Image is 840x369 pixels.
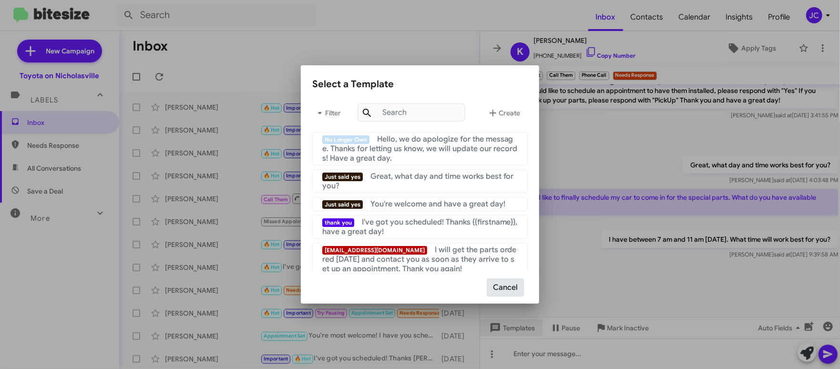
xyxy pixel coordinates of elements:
span: I will get the parts ordered [DATE] and contact you as soon as they arrive to set up an appointme... [322,245,517,274]
span: Create [487,104,520,122]
span: No Longer Own [322,135,369,144]
span: Great, what day and time works best for you? [322,172,514,191]
span: Hello, we do apologize for the message. Thanks for letting us know, we will update our records! H... [322,134,517,163]
div: Select a Template [312,77,528,92]
button: Cancel [487,278,524,297]
span: thank you [322,218,354,227]
span: Just said yes [322,173,363,181]
span: Just said yes [322,200,363,209]
span: I've got you scheduled! Thanks {{firstname}}, have a great day! [322,217,518,236]
span: You're welcome and have a great day! [370,199,505,209]
button: Filter [312,102,343,124]
span: [EMAIL_ADDRESS][DOMAIN_NAME] [322,246,427,255]
button: Create [480,102,528,124]
span: Filter [312,104,343,122]
input: Search [358,103,465,122]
